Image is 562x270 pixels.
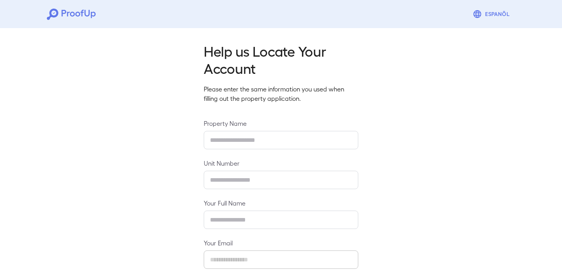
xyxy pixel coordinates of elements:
[470,6,515,22] button: Espanõl
[204,238,358,247] label: Your Email
[204,84,358,103] p: Please enter the same information you used when filling out the property application.
[204,42,358,77] h2: Help us Locate Your Account
[204,119,358,128] label: Property Name
[204,198,358,207] label: Your Full Name
[204,159,358,168] label: Unit Number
